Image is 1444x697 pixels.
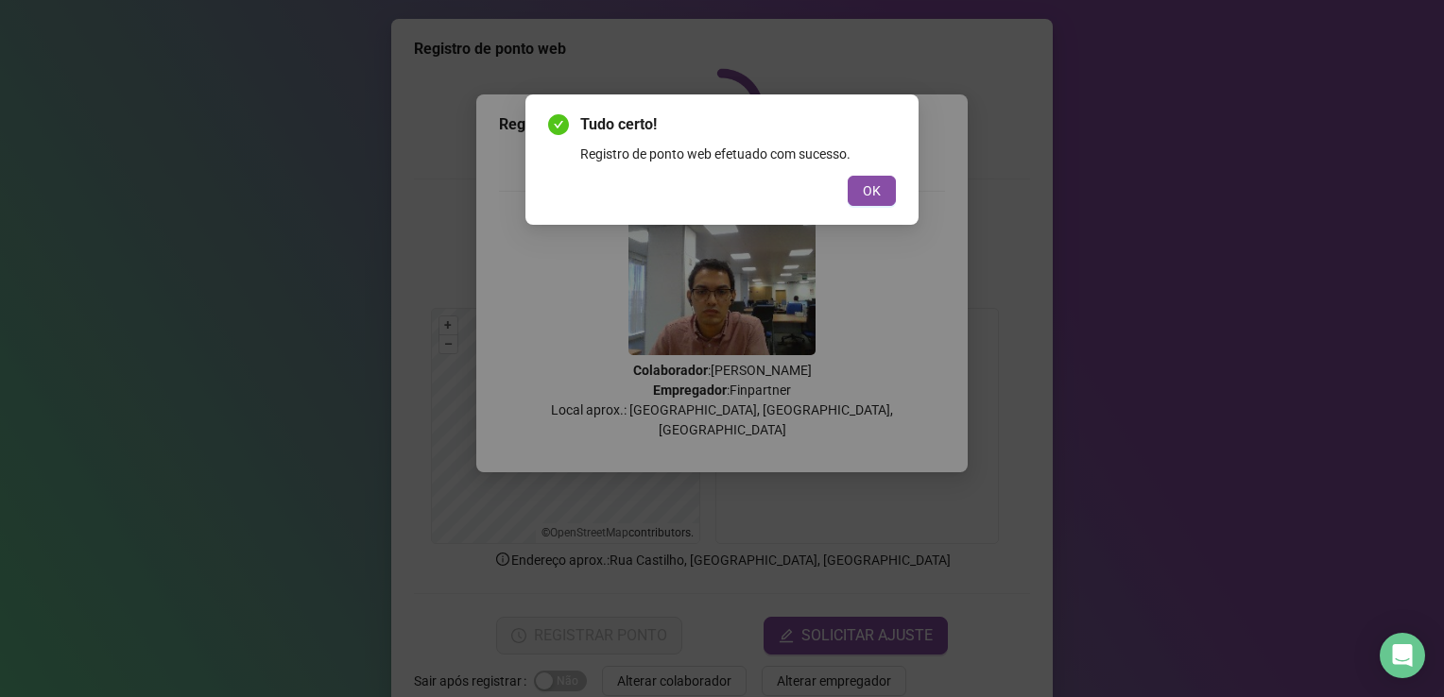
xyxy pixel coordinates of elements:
[548,114,569,135] span: check-circle
[863,180,881,201] span: OK
[580,113,896,136] span: Tudo certo!
[1380,633,1425,678] div: Open Intercom Messenger
[580,144,896,164] div: Registro de ponto web efetuado com sucesso.
[848,176,896,206] button: OK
